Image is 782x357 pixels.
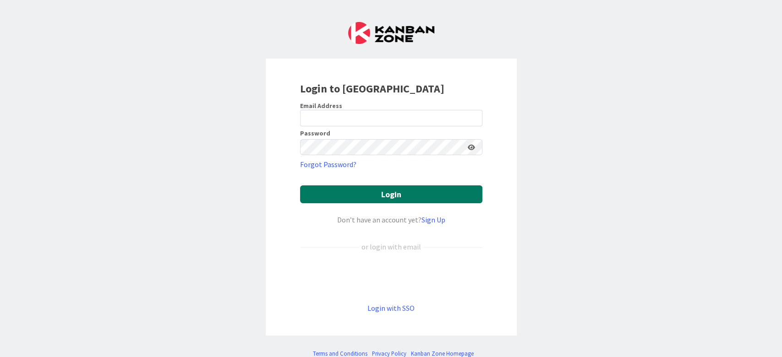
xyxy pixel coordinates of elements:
[348,22,434,44] img: Kanban Zone
[421,215,445,224] a: Sign Up
[300,81,444,96] b: Login to [GEOGRAPHIC_DATA]
[295,267,487,287] iframe: Sign in with Google Button
[367,303,415,313] a: Login with SSO
[300,130,330,136] label: Password
[359,241,423,252] div: or login with email
[300,185,482,203] button: Login
[300,159,356,170] a: Forgot Password?
[300,102,342,110] label: Email Address
[300,214,482,225] div: Don’t have an account yet?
